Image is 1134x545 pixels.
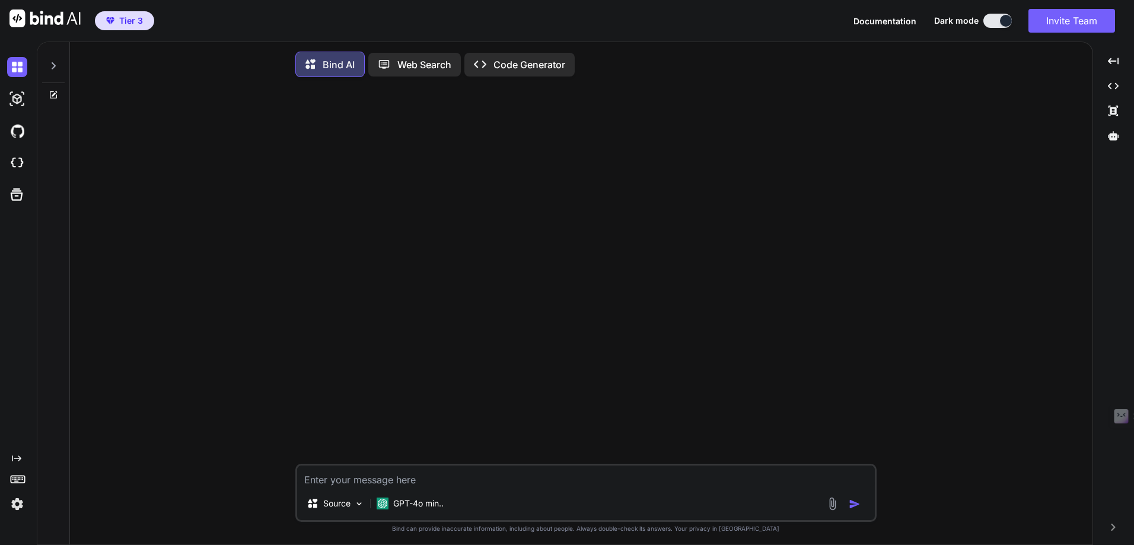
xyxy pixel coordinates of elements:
[7,494,27,514] img: settings
[7,57,27,77] img: darkChat
[7,89,27,109] img: darkAi-studio
[853,16,916,26] span: Documentation
[934,15,979,27] span: Dark mode
[377,498,388,509] img: GPT-4o mini
[323,58,355,72] p: Bind AI
[393,498,444,509] p: GPT-4o min..
[493,58,565,72] p: Code Generator
[95,11,154,30] button: premiumTier 3
[7,153,27,173] img: cloudideIcon
[1028,9,1115,33] button: Invite Team
[9,9,81,27] img: Bind AI
[119,15,143,27] span: Tier 3
[397,58,451,72] p: Web Search
[106,17,114,24] img: premium
[295,524,877,533] p: Bind can provide inaccurate information, including about people. Always double-check its answers....
[354,499,364,509] img: Pick Models
[849,498,861,510] img: icon
[7,121,27,141] img: githubDark
[853,15,916,27] button: Documentation
[323,498,351,509] p: Source
[826,497,839,511] img: attachment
